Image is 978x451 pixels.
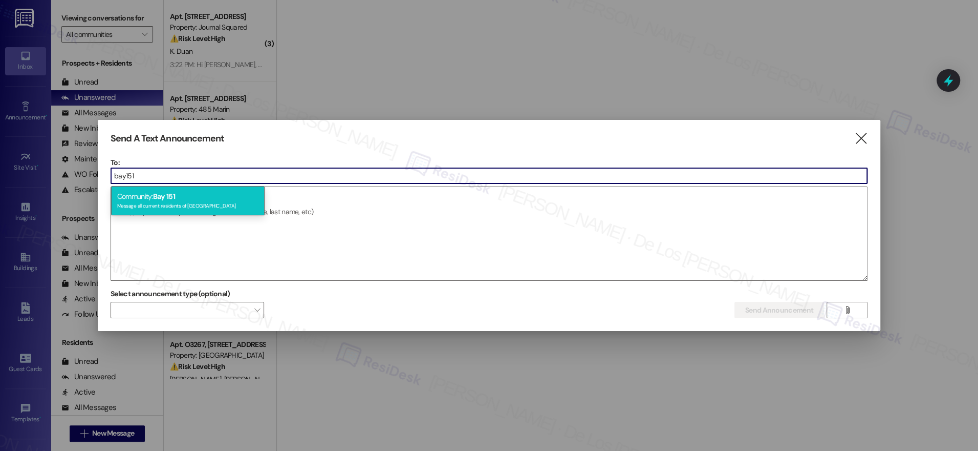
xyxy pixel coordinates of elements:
[854,133,867,144] i: 
[111,286,230,302] label: Select announcement type (optional)
[734,302,824,318] button: Send Announcement
[111,186,265,215] div: Community:
[111,133,224,145] h3: Send A Text Announcement
[117,200,258,209] div: Message all current residents of [GEOGRAPHIC_DATA]
[745,305,813,316] span: Send Announcement
[843,306,851,314] i: 
[153,192,165,201] span: Bay
[166,192,175,201] span: 151
[111,168,867,183] input: Type to select the units, buildings, or communities you want to message. (e.g. 'Unit 1A', 'Buildi...
[111,157,867,168] p: To:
